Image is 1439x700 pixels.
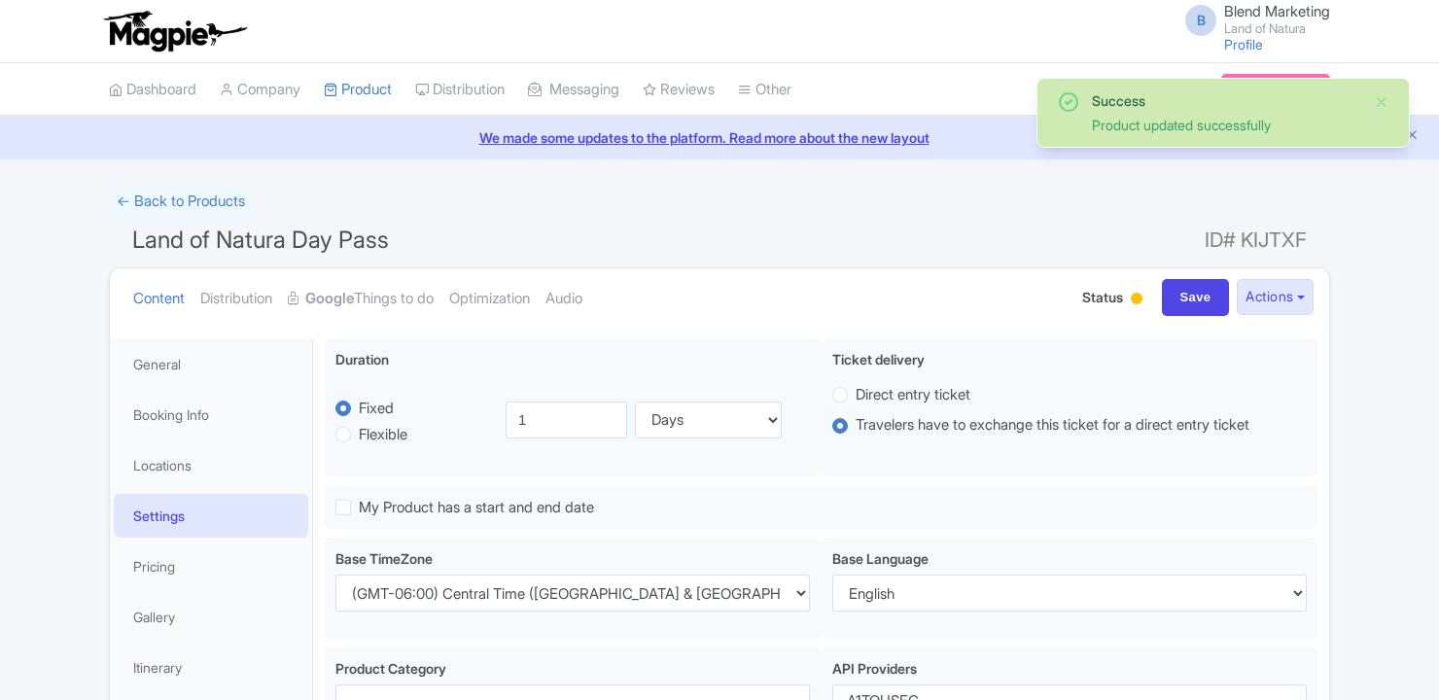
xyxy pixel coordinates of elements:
a: Company [220,63,300,117]
a: Dashboard [109,63,196,117]
span: ID# KIJTXF [1205,221,1307,260]
strong: Google [305,288,354,310]
a: Booking Info [114,393,308,437]
a: Gallery [114,595,308,639]
a: Content [133,268,185,330]
label: Flexible [359,424,407,446]
span: Product Category [335,660,446,677]
small: Land of Natura [1224,22,1330,35]
div: Success [1092,90,1358,111]
label: Fixed [359,398,394,420]
a: General [114,342,308,386]
a: Optimization [449,268,530,330]
span: Status [1082,287,1123,307]
a: Itinerary [114,646,308,689]
input: Save [1162,279,1230,316]
a: Subscription [1221,74,1330,103]
a: B Blend Marketing Land of Natura [1174,4,1330,35]
label: Travelers have to exchange this ticket for a direct entry ticket [856,414,1249,437]
div: Building [1127,285,1146,315]
a: Product [324,63,392,117]
span: B [1185,5,1216,36]
span: Blend Marketing [1224,2,1330,20]
label: Direct entry ticket [856,384,970,406]
span: Base Language [832,550,929,567]
a: Settings [114,494,308,538]
span: Ticket delivery [832,351,925,367]
a: Other [738,63,791,117]
a: Profile [1224,36,1263,52]
a: We made some updates to the platform. Read more about the new layout [12,127,1427,148]
button: Close announcement [1405,125,1420,148]
img: logo-ab69f6fb50320c5b225c76a69d11143b.png [99,10,250,52]
a: Audio [545,268,582,330]
a: Reviews [643,63,715,117]
span: Base TimeZone [335,550,433,567]
span: Land of Natura Day Pass [132,226,389,254]
a: Distribution [415,63,505,117]
button: Close [1374,90,1389,114]
a: GoogleThings to do [288,268,434,330]
span: My Product has a start and end date [359,498,594,516]
a: Messaging [528,63,619,117]
div: Product updated successfully [1092,115,1358,135]
a: Distribution [200,268,272,330]
span: Duration [335,351,389,367]
span: API Providers [832,660,917,677]
a: Pricing [114,544,308,588]
a: ← Back to Products [109,183,253,221]
a: Locations [114,443,308,487]
button: Actions [1237,279,1314,315]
